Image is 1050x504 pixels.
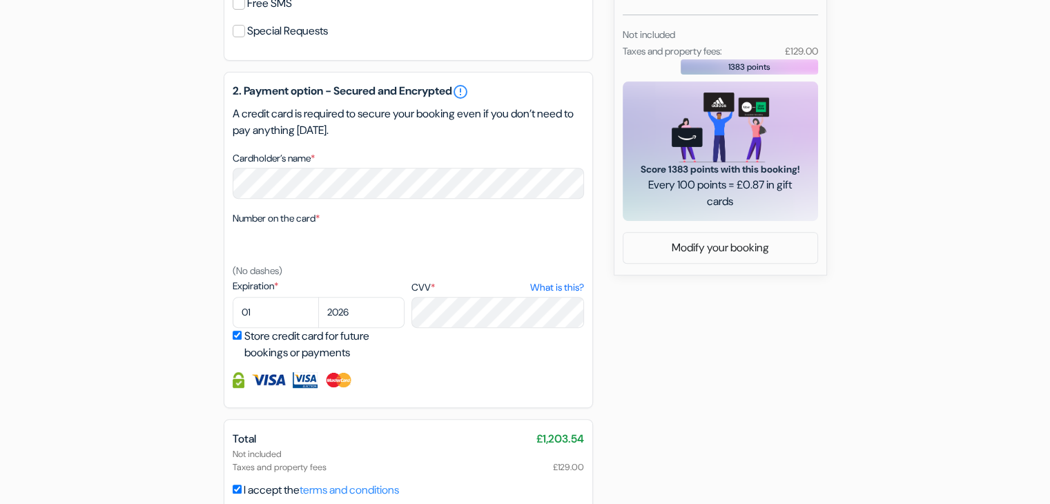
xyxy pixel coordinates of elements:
[233,106,584,139] p: A credit card is required to secure your booking even if you don’t need to pay anything [DATE].
[452,84,469,100] a: error_outline
[233,372,244,388] img: Credit card information fully secured and encrypted
[623,45,722,57] small: Taxes and property fees:
[233,84,584,100] h5: 2. Payment option - Secured and Encrypted
[784,45,817,57] small: £129.00
[233,432,256,446] span: Total
[639,162,801,177] span: Score 1383 points with this booking!
[639,177,801,210] span: Every 100 points = £0.87 in gift cards
[623,235,817,261] a: Modify your booking
[623,28,675,41] small: Not included
[233,447,584,474] div: Not included Taxes and property fees
[672,93,769,162] img: gift_card_hero_new.png
[251,372,286,388] img: Visa
[233,264,282,277] small: (No dashes)
[233,279,405,293] label: Expiration
[529,280,583,295] a: What is this?
[247,21,328,41] label: Special Requests
[324,372,353,388] img: Master Card
[244,482,399,498] label: I accept the
[233,211,320,226] label: Number on the card
[553,461,584,474] span: £129.00
[293,372,318,388] img: Visa Electron
[728,61,770,73] span: 1383 points
[300,483,399,497] a: terms and conditions
[411,280,583,295] label: CVV
[244,328,409,361] label: Store credit card for future bookings or payments
[233,151,315,166] label: Cardholder’s name
[536,431,584,447] span: £1,203.54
